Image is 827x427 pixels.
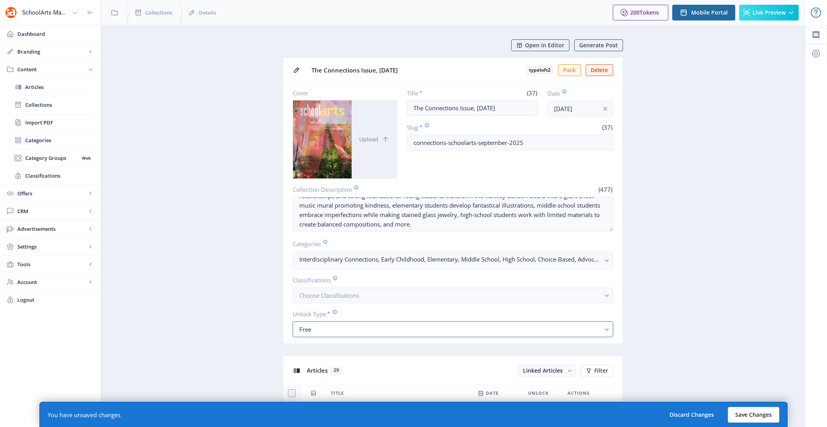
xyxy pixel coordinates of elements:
span: Date [486,388,499,398]
a: Collections [8,96,93,113]
a: Categories [8,132,93,149]
span: 29 [331,366,342,374]
button: Generate Post [574,39,623,51]
button: Free [293,321,613,337]
span: Collections [145,9,172,17]
a: Classifications [8,167,93,184]
button: info [597,101,613,117]
span: Tools [17,260,87,268]
span: Filter [594,368,608,374]
input: Publishing Date [547,101,613,117]
button: Live Preview [739,5,799,20]
span: Mobile Portal [691,9,728,16]
button: 200Tokens [613,5,668,20]
label: Date [547,89,607,98]
span: Dashboard [17,30,95,38]
input: this-is-how-a-slug-looks-like [407,135,614,150]
button: Upload [352,100,397,178]
span: Unlock [528,388,549,398]
button: Choose Classifications [293,288,613,303]
span: Actions [567,388,590,398]
span: Collections [25,101,93,109]
span: Logout [17,296,95,304]
button: Discard Changes [662,407,721,423]
button: Filter [580,365,613,377]
span: CRM [17,207,87,215]
a: Import PDF [8,114,93,131]
span: (477) [597,186,613,193]
span: The Connections Issue, [DATE] [312,66,520,74]
label: Unlock Type [293,310,607,318]
span: Articles [307,366,328,374]
span: Title [331,388,344,398]
b: typeloft2 [526,66,553,74]
span: Choose Classifications [299,291,359,299]
span: Classifications [25,172,93,180]
span: Offers [17,189,87,197]
button: Mobile Portal [672,5,735,20]
label: Slug [407,123,507,132]
button: Delete [586,64,613,76]
a: Articles [8,78,93,96]
label: Classifications [293,276,607,284]
input: Type Collection Title ... [407,100,538,116]
button: Interdisciplinary Connections, Early Childhood, Elementary, Middle School, High School, Choice-Ba... [293,251,613,269]
span: Linked Articles [523,367,563,374]
a: Category GroupsWeb [8,149,93,167]
td: Free [523,401,563,424]
span: (37) [526,89,538,97]
span: Branding [17,48,87,56]
label: Collection Description [293,185,450,194]
span: Account [17,278,87,286]
span: Import PDF [25,119,93,126]
span: (37) [601,123,613,131]
div: You have unsaved changes [48,411,121,419]
span: Articles [25,83,93,91]
div: Free [299,325,600,334]
span: Upload [359,136,378,143]
label: Title [407,89,469,97]
span: Category Groups [25,154,79,162]
span: Categories [25,136,93,144]
span: Details [199,9,216,17]
label: Cover [293,89,391,97]
span: Live Preview [753,9,786,16]
nb-select-label: Interdisciplinary Connections, Early Childhood, Elementary, Middle School, High School, Choice-Ba... [299,254,600,264]
span: Open in Editor [525,42,564,48]
button: Open in Editor [511,39,569,51]
button: Save Changes [728,407,779,423]
span: Tokens [640,9,659,16]
nb-icon: info [601,105,609,113]
span: Settings [17,243,87,251]
nb-badge: Web [79,154,93,162]
span: Content [17,65,87,73]
button: Linked Articles [518,365,576,377]
img: properties.app_icon.png [5,6,17,19]
span: Generate Post [579,42,618,48]
label: Categories [293,239,607,248]
button: Pack [558,64,581,76]
div: SchoolArts Magazine [22,4,69,21]
span: Advertisements [17,225,87,233]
